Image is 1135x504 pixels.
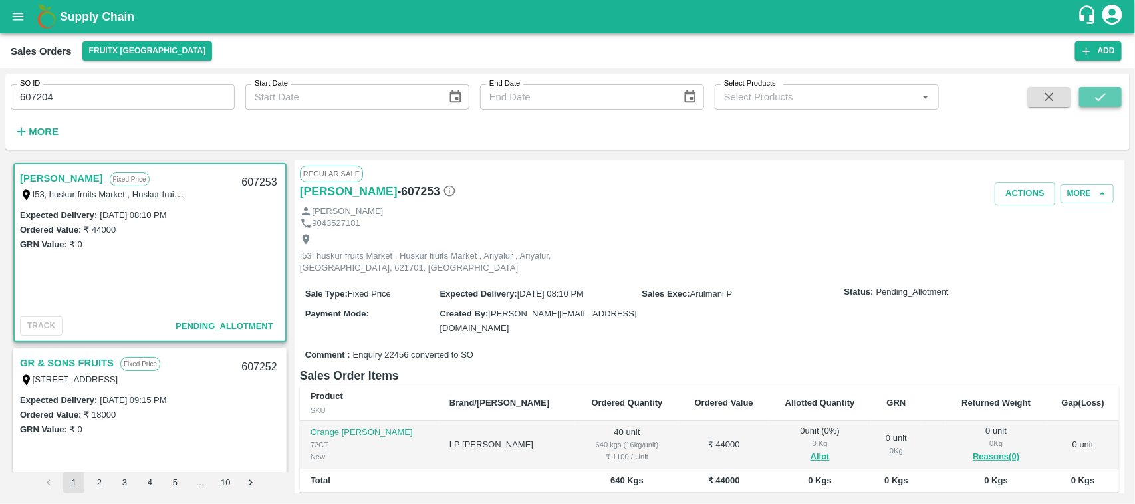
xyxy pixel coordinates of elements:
b: 0 Kgs [808,475,831,485]
button: Go to page 3 [114,472,135,493]
b: 0 Kgs [1071,475,1094,485]
label: GRN Value: [20,239,67,249]
nav: pagination navigation [36,472,263,493]
button: page 1 [63,472,84,493]
b: Product [311,391,343,401]
button: Go to page 5 [164,472,186,493]
button: Open [917,88,934,106]
td: 0 unit [1047,421,1119,469]
button: Actions [995,182,1055,205]
span: Fixed Price [348,289,391,299]
button: Go to page 4 [139,472,160,493]
label: End Date [489,78,520,89]
span: Arulmani P [690,289,733,299]
h6: Sales Order Items [300,366,1119,385]
span: Regular Sale [300,166,363,182]
label: SO ID [20,78,40,89]
div: 0 unit [882,432,911,457]
div: Sales Orders [11,43,72,60]
button: Add [1075,41,1122,61]
button: Go to page 10 [215,472,236,493]
input: Select Products [719,88,913,106]
div: SKU [311,404,428,416]
a: GR & SONS FRUITS [20,354,114,372]
td: 40 unit [575,421,679,469]
span: Enquiry 22456 converted to SO [353,349,473,362]
label: ₹ 0 [70,239,82,249]
label: Payment Mode : [305,309,369,318]
input: Enter SO ID [11,84,235,110]
b: 0 Kgs [884,475,908,485]
div: New [311,451,428,463]
div: 0 unit ( 0 %) [779,425,860,465]
label: [DATE] 08:10 PM [100,210,166,220]
div: 607252 [233,352,285,383]
b: GRN [887,398,906,408]
label: ₹ 44000 [84,225,116,235]
button: Choose date [678,84,703,110]
b: Supply Chain [60,10,134,23]
label: Ordered Value: [20,225,81,235]
div: 640 kgs (16kg/unit) [586,439,668,451]
div: 0 Kg [882,445,911,457]
td: ₹ 44000 [679,421,769,469]
label: Sales Exec : [642,289,690,299]
label: Sale Type : [305,289,348,299]
img: logo [33,3,60,30]
button: Select DC [82,41,213,61]
label: Expected Delivery : [20,395,97,405]
label: Ordered Value: [20,410,81,420]
p: [PERSON_NAME] [312,205,383,218]
a: Supply Chain [60,7,1077,26]
b: Total [311,475,330,485]
b: ₹ 44000 [708,475,740,485]
label: Created By : [440,309,488,318]
strong: More [29,126,59,137]
p: I53, huskur fruits Market , Huskur fruits Market , Ariyalur , Ariyalur, [GEOGRAPHIC_DATA], 621701... [300,250,599,275]
button: Reasons(0) [956,449,1037,465]
label: [STREET_ADDRESS] [33,374,118,384]
span: [DATE] 08:10 PM [517,289,584,299]
div: customer-support [1077,5,1100,29]
button: Go to next page [240,472,261,493]
label: I53, huskur fruits Market , Huskur fruits Market , Ariyalur , Ariyalur, [GEOGRAPHIC_DATA], 621701... [33,189,505,199]
b: Ordered Value [695,398,753,408]
p: Fixed Price [110,172,150,186]
b: Brand/[PERSON_NAME] [449,398,549,408]
button: Go to page 2 [88,472,110,493]
span: [PERSON_NAME][EMAIL_ADDRESS][DOMAIN_NAME] [440,309,636,333]
label: Expected Delivery : [440,289,517,299]
h6: - 607253 [398,182,456,201]
div: 72CT [311,439,428,451]
button: open drawer [3,1,33,32]
p: Orange [PERSON_NAME] [311,426,428,439]
span: Pending_Allotment [876,286,949,299]
td: LP [PERSON_NAME] [439,421,575,469]
a: [PERSON_NAME] [300,182,398,201]
button: Allot [811,449,830,465]
div: 607253 [233,167,285,198]
label: Status: [844,286,874,299]
label: ₹ 0 [70,424,82,434]
div: 0 unit [956,425,1037,465]
b: Gap(Loss) [1062,398,1104,408]
p: Fixed Price [120,357,160,371]
div: 0 Kg [956,438,1037,449]
label: Expected Delivery : [20,210,97,220]
input: End Date [480,84,672,110]
span: Pending_Allotment [176,321,273,331]
label: GRN Value: [20,424,67,434]
b: Allotted Quantity [785,398,855,408]
button: More [11,120,62,143]
div: ₹ 1100 / Unit [586,451,668,463]
label: Comment : [305,349,350,362]
div: … [189,477,211,489]
b: Returned Weight [961,398,1031,408]
label: [DATE] 09:15 PM [100,395,166,405]
button: Choose date [443,84,468,110]
label: Select Products [724,78,776,89]
label: ₹ 18000 [84,410,116,420]
input: Start Date [245,84,438,110]
b: 640 Kgs [610,475,644,485]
